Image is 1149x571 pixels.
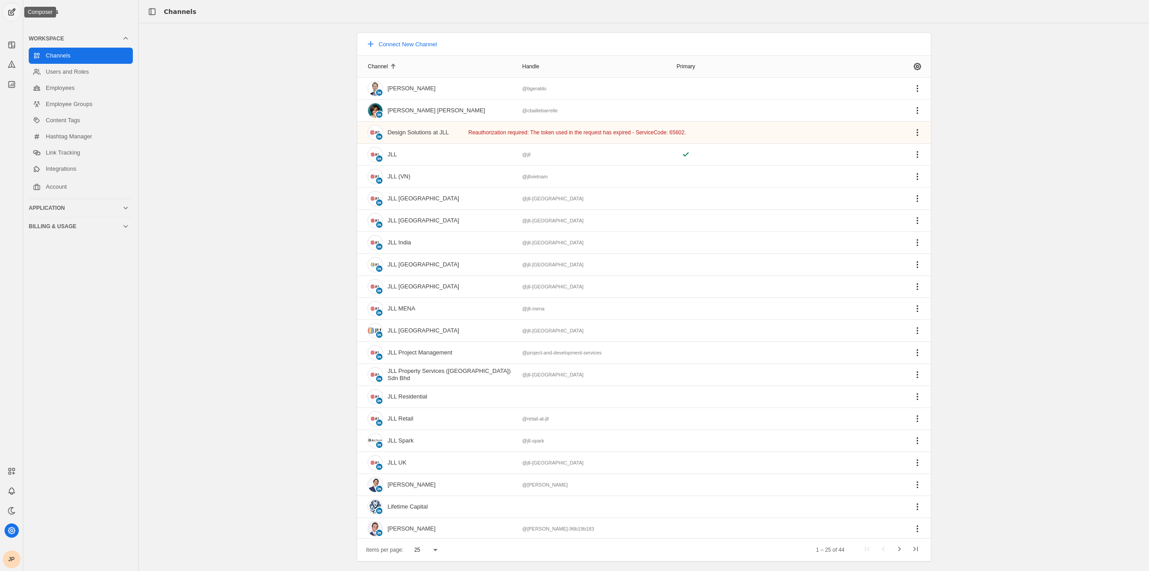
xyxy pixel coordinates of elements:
[522,349,602,356] div: @project-and-development-services
[677,63,703,70] div: Primary
[388,415,413,422] div: JLL Retail
[29,48,133,64] a: Channels
[388,481,436,488] div: [PERSON_NAME]
[909,411,925,427] app-icon-button: Channel Menu
[388,503,428,510] div: Lifetime Capital
[469,125,686,140] div: Reauthorization required: The token used in the request has expired - ServiceCode: 65602.
[388,107,485,114] div: [PERSON_NAME] [PERSON_NAME]
[368,103,382,118] img: cache
[368,301,382,316] img: cache
[909,477,925,493] app-icon-button: Channel Menu
[388,283,459,290] div: JLL [GEOGRAPHIC_DATA]
[909,345,925,361] app-icon-button: Channel Menu
[522,173,548,180] div: @jllvietnam
[368,235,382,250] img: cache
[388,239,411,246] div: JLL India
[368,63,388,70] div: Channel
[388,129,449,136] div: Design Solutions at JLL
[909,257,925,273] app-icon-button: Channel Menu
[29,179,133,195] a: Account
[24,7,56,18] div: Composer
[388,173,411,180] div: JLL (VN)
[522,371,584,378] div: @jll-[GEOGRAPHIC_DATA]
[388,525,436,532] div: [PERSON_NAME]
[368,323,382,338] img: cache
[909,146,925,163] app-icon-button: Channel Menu
[909,80,925,97] app-icon-button: Channel Menu
[909,168,925,185] app-icon-button: Channel Menu
[522,283,584,290] div: @jll-[GEOGRAPHIC_DATA]
[909,367,925,383] app-icon-button: Channel Menu
[29,223,122,230] div: Billing & Usage
[368,478,382,492] img: cache
[388,459,407,466] div: JLL UK
[388,349,452,356] div: JLL Project Management
[388,195,459,202] div: JLL [GEOGRAPHIC_DATA]
[891,542,908,558] button: Next page
[29,35,122,42] div: Workspace
[522,525,594,532] div: @[PERSON_NAME]-96b19b183
[164,7,196,16] div: Channels
[909,235,925,251] app-icon-button: Channel Menu
[909,455,925,471] app-icon-button: Channel Menu
[368,81,382,96] img: cache
[388,437,414,444] div: JLL Spark
[522,239,584,246] div: @jll-[GEOGRAPHIC_DATA]
[522,63,548,70] div: Handle
[522,415,549,422] div: @retail-at-jll
[29,31,133,46] mat-expansion-panel-header: Workspace
[388,261,459,268] div: JLL [GEOGRAPHIC_DATA]
[368,169,382,184] img: cache
[368,456,382,470] img: cache
[366,545,403,554] div: Items per page:
[368,434,382,448] img: cache
[29,128,133,145] a: Hashtag Manager
[29,201,133,215] mat-expansion-panel-header: Application
[388,305,416,312] div: JLL MENA
[361,36,443,52] button: Connect New Channel
[522,195,584,202] div: @jll-[GEOGRAPHIC_DATA]
[816,545,844,554] div: 1 – 25 of 44
[909,301,925,317] app-icon-button: Channel Menu
[522,481,568,488] div: @[PERSON_NAME]
[522,261,584,268] div: @jll-[GEOGRAPHIC_DATA]
[388,217,459,224] div: JLL [GEOGRAPHIC_DATA]
[908,542,924,558] button: Last page
[909,212,925,229] app-icon-button: Channel Menu
[368,147,382,162] img: cache
[388,393,427,400] div: JLL Residential
[522,63,539,70] div: Handle
[909,323,925,339] app-icon-button: Channel Menu
[368,125,382,140] img: cache
[522,459,584,466] div: @jll-[GEOGRAPHIC_DATA]
[909,521,925,537] app-icon-button: Channel Menu
[29,112,133,128] a: Content Tags
[522,327,584,334] div: @jll-[GEOGRAPHIC_DATA]
[909,102,925,119] app-icon-button: Channel Menu
[522,85,547,92] div: @bgeraldo
[368,63,396,70] div: Channel
[29,46,133,197] div: Workspace
[522,305,545,312] div: @jll-mena
[909,433,925,449] app-icon-button: Channel Menu
[29,161,133,177] a: Integrations
[368,257,382,272] img: cache
[368,279,382,294] img: cache
[909,124,925,141] app-icon-button: Channel Menu
[368,191,382,206] img: cache
[368,213,382,228] img: cache
[368,500,382,514] img: cache
[368,522,382,536] img: cache
[909,279,925,295] app-icon-button: Channel Menu
[3,550,21,568] button: JP
[29,219,133,234] mat-expansion-panel-header: Billing & Usage
[909,389,925,405] app-icon-button: Channel Menu
[368,367,382,382] img: cache
[368,390,382,404] img: cache
[388,85,436,92] div: [PERSON_NAME]
[522,437,544,444] div: @jll-spark
[368,345,382,360] img: cache
[388,367,512,382] div: JLL Property Services ([GEOGRAPHIC_DATA]) Sdn Bhd
[29,96,133,112] a: Employee Groups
